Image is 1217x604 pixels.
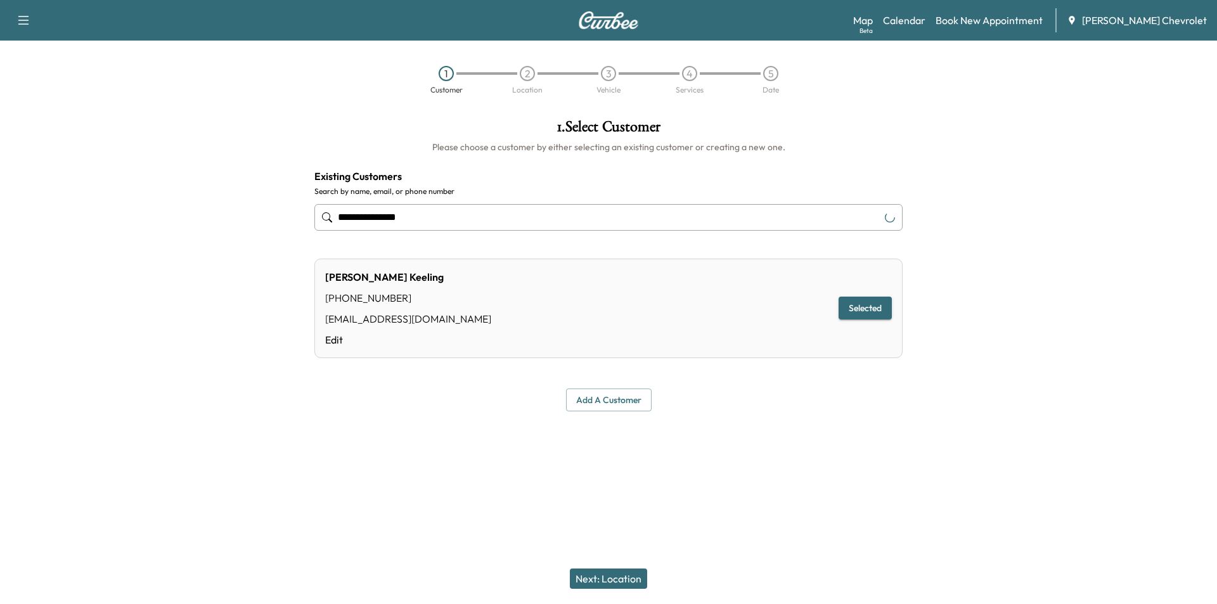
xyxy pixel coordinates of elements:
[314,141,903,153] h6: Please choose a customer by either selecting an existing customer or creating a new one.
[860,26,873,35] div: Beta
[325,311,491,326] div: [EMAIL_ADDRESS][DOMAIN_NAME]
[430,86,463,94] div: Customer
[596,86,621,94] div: Vehicle
[883,13,925,28] a: Calendar
[936,13,1043,28] a: Book New Appointment
[839,297,892,320] button: Selected
[1082,13,1207,28] span: [PERSON_NAME] Chevrolet
[763,86,779,94] div: Date
[853,13,873,28] a: MapBeta
[520,66,535,81] div: 2
[578,11,639,29] img: Curbee Logo
[676,86,704,94] div: Services
[325,290,491,305] div: [PHONE_NUMBER]
[682,66,697,81] div: 4
[314,119,903,141] h1: 1 . Select Customer
[325,332,491,347] a: Edit
[439,66,454,81] div: 1
[570,569,647,589] button: Next: Location
[314,186,903,196] label: Search by name, email, or phone number
[314,169,903,184] h4: Existing Customers
[512,86,543,94] div: Location
[566,389,652,412] button: Add a customer
[763,66,778,81] div: 5
[325,269,491,285] div: [PERSON_NAME] Keeling
[601,66,616,81] div: 3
